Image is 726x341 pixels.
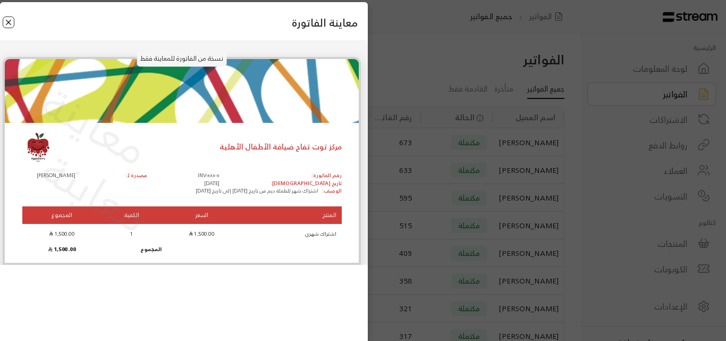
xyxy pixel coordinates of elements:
[198,172,220,180] p: INV-xxx-x
[322,187,342,195] p: الوصف:
[31,137,161,248] p: معاينة
[137,50,227,67] p: نسخة من الفاتورة للمعاينة فقط
[22,205,342,255] table: Products
[102,244,162,254] td: المجموع
[5,59,359,123] img: apple-berry-header.png
[241,225,341,243] td: اشتراك شهري
[22,225,102,243] td: 1,500.00
[22,172,75,180] p: [PERSON_NAME]
[241,206,341,224] th: المنتج
[271,180,342,188] p: تاريخ [DEMOGRAPHIC_DATA]:
[162,206,241,224] th: السعر
[271,172,342,180] p: رقم الفاتورة:
[31,70,161,181] p: معاينة
[22,131,54,163] img: Logo
[198,180,220,188] p: [DATE]
[22,206,102,224] th: المجموع
[220,142,342,153] p: مركز توت تفاح ضيافة الأطفال الأهلية
[162,225,241,243] td: 1,500.00
[22,244,102,254] td: 1,500.00
[292,15,358,30] span: معاينة الفاتورة
[3,16,14,28] button: Close
[192,187,322,195] p: اشتراك شهر للطفلة ديم من تاريخ [DATE] إلى تاريخ [DATE]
